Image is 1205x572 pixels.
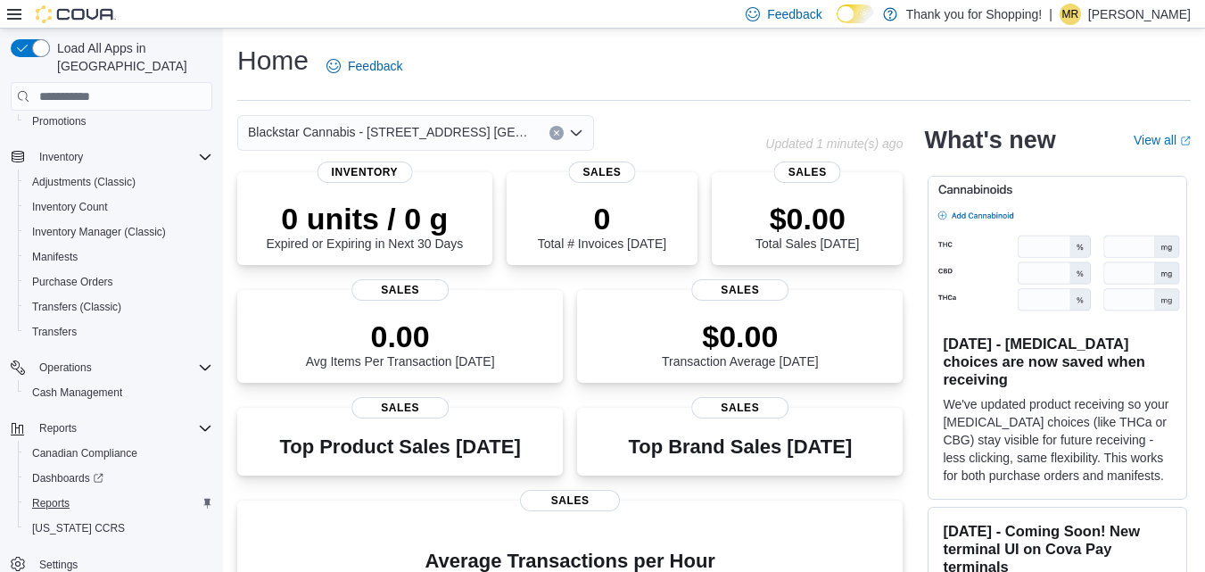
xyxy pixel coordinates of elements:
button: Clear input [549,126,564,140]
p: $0.00 [755,201,859,236]
a: Transfers (Classic) [25,296,128,318]
h3: [DATE] - [MEDICAL_DATA] choices are now saved when receiving [943,335,1172,388]
a: Manifests [25,246,85,268]
button: Inventory [32,146,90,168]
a: Inventory Count [25,196,115,218]
button: Reports [32,418,84,439]
button: Canadian Compliance [18,441,219,466]
span: Reports [39,421,77,435]
div: Avg Items Per Transaction [DATE] [306,319,495,369]
span: Adjustments (Classic) [32,175,136,189]
span: Reports [32,496,70,510]
span: Sales [691,397,789,419]
input: Dark Mode [837,4,874,23]
span: Sales [774,162,841,183]
span: Cash Management [32,385,122,400]
button: Reports [18,491,219,516]
span: Sales [691,279,789,301]
button: Manifests [18,245,219,269]
div: Total Sales [DATE] [755,201,859,251]
span: Inventory Manager (Classic) [25,221,212,243]
span: Dark Mode [837,23,838,24]
span: Operations [39,361,92,375]
span: Promotions [32,114,87,128]
a: [US_STATE] CCRS [25,518,132,539]
span: Dashboards [25,468,212,489]
p: 0 units / 0 g [266,201,463,236]
span: Reports [32,418,212,439]
span: Operations [32,357,212,378]
span: Canadian Compliance [32,446,137,460]
button: Inventory Count [18,195,219,220]
span: Blackstar Cannabis - [STREET_ADDRESS] [GEOGRAPHIC_DATA] [248,121,532,143]
button: Transfers (Classic) [18,294,219,319]
h3: Top Brand Sales [DATE] [628,436,852,458]
button: Inventory [4,145,219,170]
span: Adjustments (Classic) [25,171,212,193]
a: View allExternal link [1134,133,1191,147]
span: Promotions [25,111,212,132]
span: Dashboards [32,471,103,485]
p: Thank you for Shopping! [906,4,1043,25]
span: Inventory [32,146,212,168]
p: 0.00 [306,319,495,354]
span: Transfers (Classic) [25,296,212,318]
a: Dashboards [18,466,219,491]
span: Sales [568,162,635,183]
div: Transaction Average [DATE] [662,319,819,369]
h3: Top Product Sales [DATE] [279,436,520,458]
a: Reports [25,493,77,514]
button: Purchase Orders [18,269,219,294]
p: We've updated product receiving so your [MEDICAL_DATA] choices (like THCa or CBG) stay visible fo... [943,395,1172,485]
span: Settings [39,558,78,572]
span: Sales [351,397,450,419]
button: Operations [4,355,219,380]
span: Cash Management [25,382,212,403]
a: Feedback [319,48,409,84]
a: Cash Management [25,382,129,403]
button: Reports [4,416,219,441]
img: Cova [36,5,116,23]
span: Canadian Compliance [25,443,212,464]
h1: Home [237,43,309,79]
span: Washington CCRS [25,518,212,539]
button: Operations [32,357,99,378]
p: [PERSON_NAME] [1088,4,1191,25]
span: Sales [520,490,620,511]
a: Adjustments (Classic) [25,171,143,193]
span: MR [1062,4,1079,25]
button: [US_STATE] CCRS [18,516,219,541]
p: | [1049,4,1052,25]
span: Transfers (Classic) [32,300,121,314]
div: Total # Invoices [DATE] [538,201,666,251]
span: Inventory [39,150,83,164]
div: Michael Rosario [1060,4,1081,25]
a: Canadian Compliance [25,443,144,464]
button: Inventory Manager (Classic) [18,220,219,245]
span: Purchase Orders [32,275,113,289]
a: Promotions [25,111,94,132]
h2: What's new [924,126,1055,154]
a: Transfers [25,321,84,343]
span: Load All Apps in [GEOGRAPHIC_DATA] [50,39,212,75]
button: Transfers [18,319,219,344]
span: Inventory [318,162,413,183]
a: Inventory Manager (Classic) [25,221,173,243]
p: 0 [538,201,666,236]
span: Sales [351,279,450,301]
span: Reports [25,493,212,514]
span: Feedback [767,5,821,23]
svg: External link [1180,136,1191,146]
span: Inventory Manager (Classic) [32,225,166,239]
span: Transfers [32,325,77,339]
span: Manifests [25,246,212,268]
button: Cash Management [18,380,219,405]
p: Updated 1 minute(s) ago [765,137,903,151]
span: Inventory Count [25,196,212,218]
span: Transfers [25,321,212,343]
div: Expired or Expiring in Next 30 Days [266,201,463,251]
button: Adjustments (Classic) [18,170,219,195]
span: Feedback [348,57,402,75]
span: [US_STATE] CCRS [32,521,125,535]
a: Purchase Orders [25,271,120,293]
